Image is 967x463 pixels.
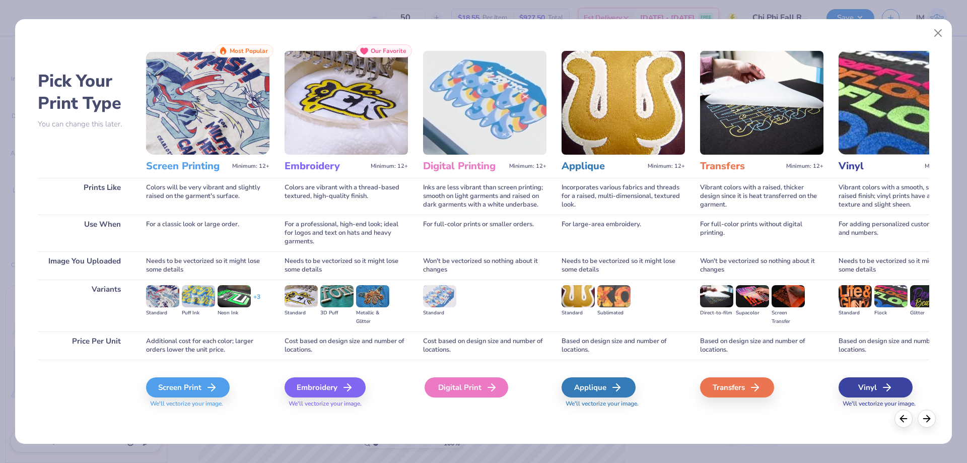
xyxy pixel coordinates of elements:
h3: Embroidery [285,160,367,173]
h2: Pick Your Print Type [38,70,131,114]
div: Colors are vibrant with a thread-based textured, high-quality finish. [285,178,408,215]
img: Standard [562,285,595,307]
div: Screen Transfer [772,309,805,326]
span: Minimum: 12+ [648,163,685,170]
div: Transfers [700,377,774,398]
div: For large-area embroidery. [562,215,685,251]
div: Variants [38,280,131,332]
img: Neon Ink [218,285,251,307]
div: Needs to be vectorized so it might lose some details [562,251,685,280]
div: Image You Uploaded [38,251,131,280]
img: Sublimated [597,285,631,307]
h3: Vinyl [839,160,921,173]
span: We'll vectorize your image. [839,400,962,408]
span: Minimum: 12+ [925,163,962,170]
span: Minimum: 12+ [509,163,546,170]
div: Vibrant colors with a raised, thicker design since it is heat transferred on the garment. [700,178,823,215]
img: Supacolor [736,285,769,307]
p: You can change this later. [38,120,131,128]
div: Based on design size and number of locations. [562,332,685,360]
div: Standard [562,309,595,317]
div: For a classic look or large order. [146,215,269,251]
div: Direct-to-film [700,309,733,317]
div: Puff Ink [182,309,215,317]
img: Standard [423,285,456,307]
div: Sublimated [597,309,631,317]
div: Needs to be vectorized so it might lose some details [285,251,408,280]
div: Based on design size and number of locations. [700,332,823,360]
div: Supacolor [736,309,769,317]
img: Embroidery [285,51,408,155]
img: Screen Printing [146,51,269,155]
img: 3D Puff [320,285,354,307]
img: Standard [146,285,179,307]
div: Standard [285,309,318,317]
div: Prints Like [38,178,131,215]
div: Inks are less vibrant than screen printing; smooth on light garments and raised on dark garments ... [423,178,546,215]
img: Applique [562,51,685,155]
div: Use When [38,215,131,251]
div: Flock [874,309,908,317]
div: Price Per Unit [38,332,131,360]
div: Colors will be very vibrant and slightly raised on the garment's surface. [146,178,269,215]
div: Standard [839,309,872,317]
span: We'll vectorize your image. [146,400,269,408]
img: Metallic & Glitter [356,285,389,307]
div: Incorporates various fabrics and threads for a raised, multi-dimensional, textured look. [562,178,685,215]
img: Puff Ink [182,285,215,307]
div: For a professional, high-end look; ideal for logos and text on hats and heavy garments. [285,215,408,251]
div: Applique [562,377,636,398]
div: 3D Puff [320,309,354,317]
span: We'll vectorize your image. [562,400,685,408]
div: Glitter [910,309,943,317]
div: Needs to be vectorized so it might lose some details [839,251,962,280]
div: Additional cost for each color; larger orders lower the unit price. [146,332,269,360]
div: For full-color prints or smaller orders. [423,215,546,251]
img: Screen Transfer [772,285,805,307]
div: Based on design size and number of locations. [839,332,962,360]
div: Cost based on design size and number of locations. [285,332,408,360]
div: Vibrant colors with a smooth, slightly raised finish; vinyl prints have a consistent texture and ... [839,178,962,215]
div: Embroidery [285,377,366,398]
h3: Transfers [700,160,782,173]
div: + 3 [253,293,260,310]
div: Neon Ink [218,309,251,317]
div: Won't be vectorized so nothing about it changes [700,251,823,280]
img: Standard [285,285,318,307]
img: Standard [839,285,872,307]
span: Minimum: 12+ [371,163,408,170]
img: Flock [874,285,908,307]
span: Our Favorite [371,47,406,54]
div: For adding personalized custom names and numbers. [839,215,962,251]
div: Screen Print [146,377,230,398]
span: Most Popular [230,47,268,54]
div: Needs to be vectorized so it might lose some details [146,251,269,280]
span: Minimum: 12+ [786,163,823,170]
div: For full-color prints without digital printing. [700,215,823,251]
img: Vinyl [839,51,962,155]
span: We'll vectorize your image. [285,400,408,408]
div: Digital Print [425,377,508,398]
h3: Digital Printing [423,160,505,173]
span: Minimum: 12+ [232,163,269,170]
div: Cost based on design size and number of locations. [423,332,546,360]
button: Close [929,24,948,43]
h3: Applique [562,160,644,173]
div: Standard [423,309,456,317]
img: Transfers [700,51,823,155]
div: Vinyl [839,377,913,398]
div: Standard [146,309,179,317]
img: Glitter [910,285,943,307]
div: Won't be vectorized so nothing about it changes [423,251,546,280]
img: Direct-to-film [700,285,733,307]
div: Metallic & Glitter [356,309,389,326]
img: Digital Printing [423,51,546,155]
h3: Screen Printing [146,160,228,173]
